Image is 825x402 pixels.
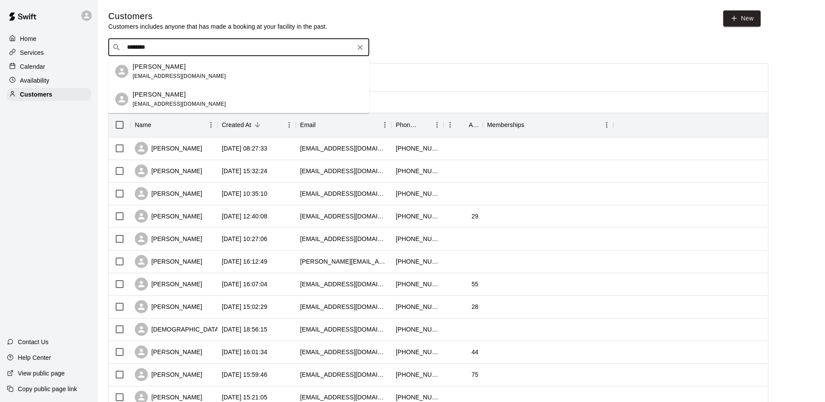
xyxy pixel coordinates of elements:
p: Copy public page link [18,385,77,393]
div: Name [135,113,151,137]
span: [EMAIL_ADDRESS][DOMAIN_NAME] [133,73,226,79]
span: [EMAIL_ADDRESS][DOMAIN_NAME] [133,101,226,107]
button: Sort [316,119,328,131]
button: Menu [378,118,391,131]
div: [PERSON_NAME] [135,210,202,223]
p: Home [20,34,37,43]
button: Menu [444,118,457,131]
div: ashleyhpetersen@gmail.com [300,234,387,243]
button: Sort [418,119,431,131]
div: Memberships [487,113,524,137]
p: [PERSON_NAME] [133,62,186,71]
div: 2025-08-17 15:32:24 [222,167,267,175]
div: mark.matthews102@gmail.com [300,370,387,379]
a: Calendar [7,60,91,73]
div: kaitlyn.dent@yahoo.com [300,212,387,221]
div: [PERSON_NAME] [135,255,202,268]
div: Memberships [483,113,613,137]
div: 2025-08-14 15:02:29 [222,302,267,311]
p: Calendar [20,62,45,71]
div: [PERSON_NAME] [135,278,202,291]
div: +15593921621 [396,348,439,356]
button: Menu [600,118,613,131]
button: Sort [524,119,537,131]
div: 2025-08-15 16:12:49 [222,257,267,266]
button: Sort [251,119,264,131]
p: Services [20,48,44,57]
a: Customers [7,88,91,101]
div: +14153505115 [396,280,439,288]
div: Search customers by name or email [108,39,369,56]
p: Contact Us [18,338,49,346]
div: [PERSON_NAME] [135,187,202,200]
div: Created At [217,113,296,137]
div: Created At [222,113,251,137]
div: Name [130,113,217,137]
button: Sort [457,119,469,131]
div: [PERSON_NAME] [135,164,202,178]
div: +16508141151 [396,325,439,334]
div: 29 [471,212,478,221]
div: Zander Fischer [115,93,128,106]
div: 2025-08-18 08:27:33 [222,144,267,153]
h5: Customers [108,10,327,22]
div: 44 [471,348,478,356]
div: 2025-08-12 15:21:05 [222,393,267,402]
div: barash3@gmail.com [300,189,387,198]
a: Services [7,46,91,59]
div: Age [469,113,478,137]
div: 2025-08-12 15:59:46 [222,370,267,379]
div: +12064278325 [396,393,439,402]
div: 28 [471,302,478,311]
div: [PERSON_NAME] [135,142,202,155]
div: Email [300,113,316,137]
div: 75 [471,370,478,379]
div: spencerdewoody@yahoo.com [300,348,387,356]
div: [PERSON_NAME] [135,345,202,358]
p: Availability [20,76,50,85]
div: +14085005813 [396,212,439,221]
div: 2025-08-16 12:40:08 [222,212,267,221]
div: Age [444,113,483,137]
div: +14156729174 [396,370,439,379]
button: Menu [431,118,444,131]
a: Availability [7,74,91,87]
div: [DEMOGRAPHIC_DATA][PERSON_NAME] [135,323,271,336]
div: Zander Fischer [115,65,128,78]
div: Phone Number [391,113,444,137]
div: +19258994766 [396,167,439,175]
div: christydguzman@gmail.com [300,393,387,402]
div: andrewvincentward@gmail.com [300,144,387,153]
p: Customers [20,90,52,99]
div: bernd@astellon.de [300,257,387,266]
div: [PERSON_NAME] [135,232,202,245]
button: Sort [151,119,164,131]
div: usichk@gmail.com [300,325,387,334]
div: +14155306636 [396,234,439,243]
button: Clear [354,41,366,54]
div: heatherprice1008@gmail.com [300,167,387,175]
div: Phone Number [396,113,418,137]
div: 2025-08-13 16:01:34 [222,348,267,356]
div: [PERSON_NAME] [135,300,202,313]
div: oneillsebastian27@gmail.com [300,302,387,311]
div: 55 [471,280,478,288]
p: View public page [18,369,65,378]
div: +447848004381 [396,257,439,266]
div: eapcs1@gmail.com [300,280,387,288]
div: +14694179366 [396,302,439,311]
button: Menu [204,118,217,131]
a: Home [7,32,91,45]
p: Customers includes anyone that has made a booking at your facility in the past. [108,22,327,31]
a: New [723,10,761,27]
div: 2025-08-13 18:56:15 [222,325,267,334]
button: Menu [283,118,296,131]
div: 2025-08-15 16:07:04 [222,280,267,288]
div: +14153099100 [396,189,439,198]
p: Help Center [18,353,51,362]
